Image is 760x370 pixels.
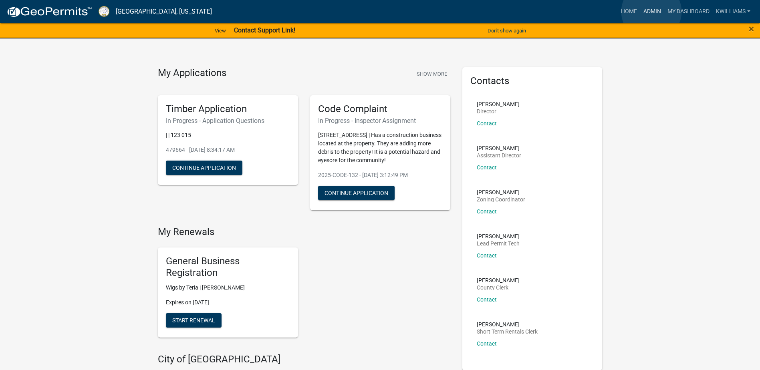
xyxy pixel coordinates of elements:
p: Director [477,109,520,114]
span: × [749,23,754,34]
a: Contact [477,340,497,347]
span: Start Renewal [172,317,215,323]
p: [PERSON_NAME] [477,277,520,283]
p: [PERSON_NAME] [477,189,525,195]
h4: My Renewals [158,226,450,238]
p: [STREET_ADDRESS] | Has a construction business located at the property. They are adding more debr... [318,131,442,165]
a: Contact [477,164,497,171]
a: My Dashboard [664,4,713,19]
p: Wigs by Teria | [PERSON_NAME] [166,284,290,292]
a: [GEOGRAPHIC_DATA], [US_STATE] [116,5,212,18]
h6: In Progress - Inspector Assignment [318,117,442,125]
h4: My Applications [158,67,226,79]
p: 2025-CODE-132 - [DATE] 3:12:49 PM [318,171,442,179]
button: Close [749,24,754,34]
p: Zoning Coordinator [477,197,525,202]
wm-registration-list-section: My Renewals [158,226,450,344]
h5: Timber Application [166,103,290,115]
a: Admin [640,4,664,19]
a: Contact [477,296,497,303]
button: Start Renewal [166,313,222,328]
h5: General Business Registration [166,255,290,279]
button: Continue Application [318,186,395,200]
a: kwilliams [713,4,754,19]
p: [PERSON_NAME] [477,233,520,239]
button: Don't show again [484,24,529,37]
h4: City of [GEOGRAPHIC_DATA] [158,354,450,365]
p: [PERSON_NAME] [477,145,521,151]
a: Contact [477,252,497,259]
strong: Contact Support Link! [234,26,295,34]
p: Short Term Rentals Clerk [477,329,538,334]
a: View [212,24,229,37]
img: Putnam County, Georgia [99,6,109,17]
p: [PERSON_NAME] [477,101,520,107]
p: County Clerk [477,285,520,290]
a: Home [618,4,640,19]
h5: Contacts [470,75,595,87]
h6: In Progress - Application Questions [166,117,290,125]
p: [PERSON_NAME] [477,322,538,327]
h5: Code Complaint [318,103,442,115]
a: Contact [477,120,497,127]
button: Show More [413,67,450,80]
p: Lead Permit Tech [477,241,520,246]
p: Expires on [DATE] [166,298,290,307]
p: 479664 - [DATE] 8:34:17 AM [166,146,290,154]
p: | | 123 015 [166,131,290,139]
a: Contact [477,208,497,215]
p: Assistant Director [477,153,521,158]
button: Continue Application [166,161,242,175]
